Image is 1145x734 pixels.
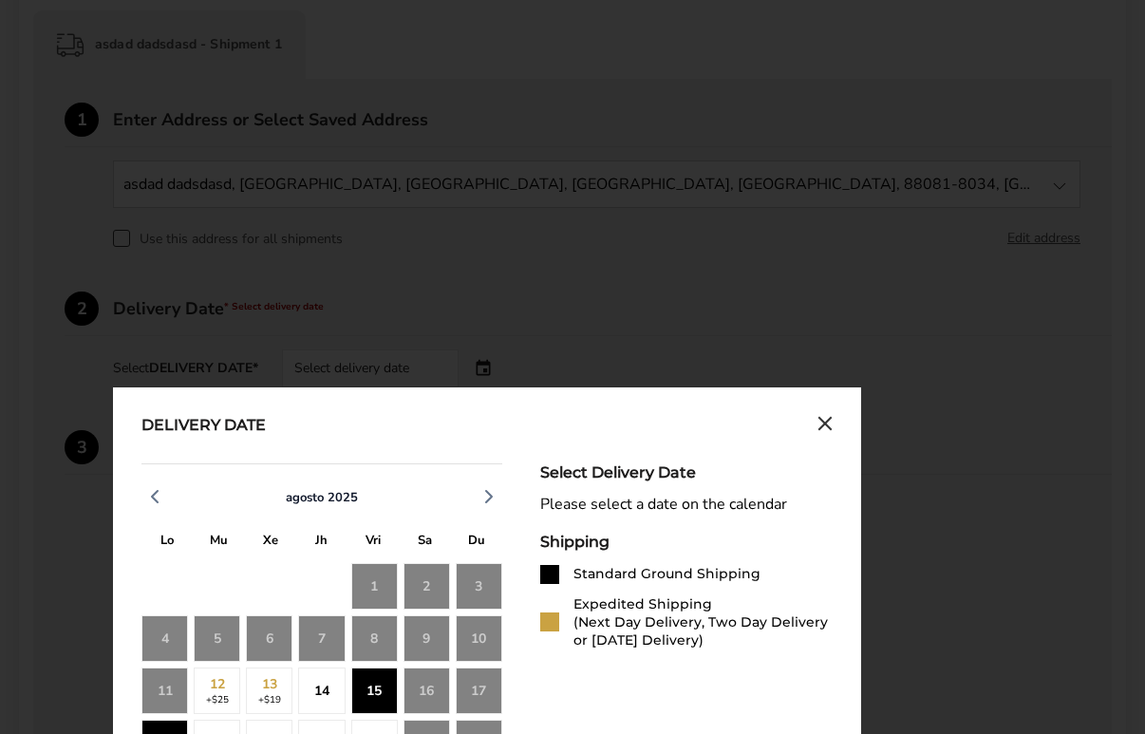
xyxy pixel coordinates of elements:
[141,528,193,557] div: L
[193,528,244,557] div: M
[573,595,833,649] div: Expedited Shipping (Next Day Delivery, Two Day Delivery or [DATE] Delivery)
[347,528,399,557] div: V
[573,565,760,583] div: Standard Ground Shipping
[399,528,450,557] div: S
[540,496,833,514] div: Please select a date on the calendar
[245,528,296,557] div: X
[141,416,266,437] div: Delivery Date
[817,416,833,437] button: Close calendar
[278,489,366,506] button: agosto 2025
[451,528,502,557] div: D
[296,528,347,557] div: J
[540,533,833,551] div: Shipping
[286,489,358,506] span: agosto 2025
[540,463,833,481] div: Select Delivery Date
